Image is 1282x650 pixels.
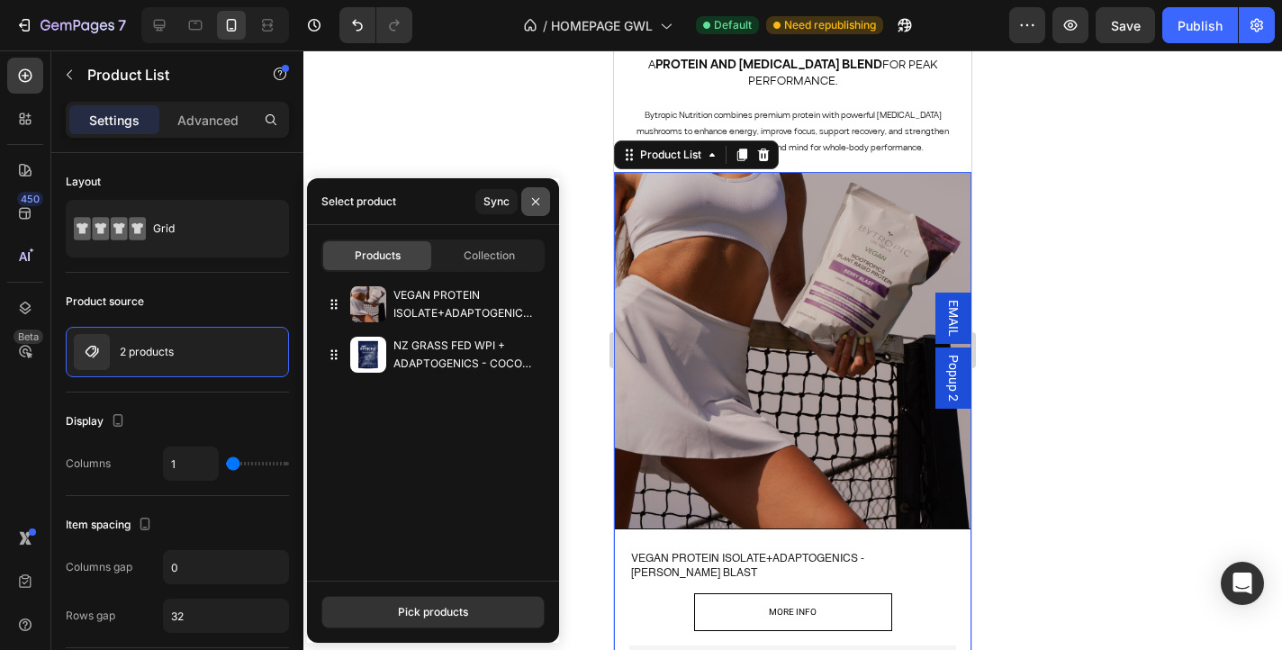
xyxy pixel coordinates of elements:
img: collections [350,337,386,373]
input: Auto [164,447,218,480]
p: NZ GRASS FED WPI + ADAPTOGENICS - COCOA HAZELNUT [393,337,537,373]
div: Layout [66,174,101,190]
span: Need republishing [784,17,876,33]
div: Sync [483,194,510,210]
div: Publish [1178,16,1223,35]
div: Display [66,410,129,434]
button: Sync [475,189,518,214]
div: Open Intercom Messenger [1221,562,1264,605]
div: Columns gap [66,559,132,575]
p: Settings [89,111,140,130]
img: product feature img [74,334,110,370]
iframe: Design area [614,50,971,650]
span: Products [355,248,401,264]
div: Item spacing [66,513,156,537]
span: Default [714,17,752,33]
img: collections [350,286,386,322]
p: Advanced [177,111,239,130]
div: Pick products [398,604,468,620]
span: Collection [464,248,515,264]
p: 7 [118,14,126,36]
span: HOMEPAGE GWL [551,16,653,35]
button: 7 [7,7,134,43]
p: 2 products [120,346,174,358]
p: Product List [87,64,240,86]
div: Product source [66,293,144,310]
input: Auto [164,551,288,583]
p: VEGAN PROTEIN ISOLATE+ADAPTOGENICS - [PERSON_NAME] BLAST [393,286,537,322]
button: Save [1096,7,1155,43]
div: Undo/Redo [339,7,412,43]
button: Pick products [321,596,545,628]
span: / [543,16,547,35]
button: Publish [1162,7,1238,43]
div: Beta [14,330,43,344]
div: 450 [17,192,43,206]
div: Rows gap [66,608,115,624]
input: Auto [164,600,288,632]
span: Save [1111,18,1141,33]
div: Select product [321,194,396,210]
div: Grid [153,208,263,249]
div: Columns [66,456,111,472]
